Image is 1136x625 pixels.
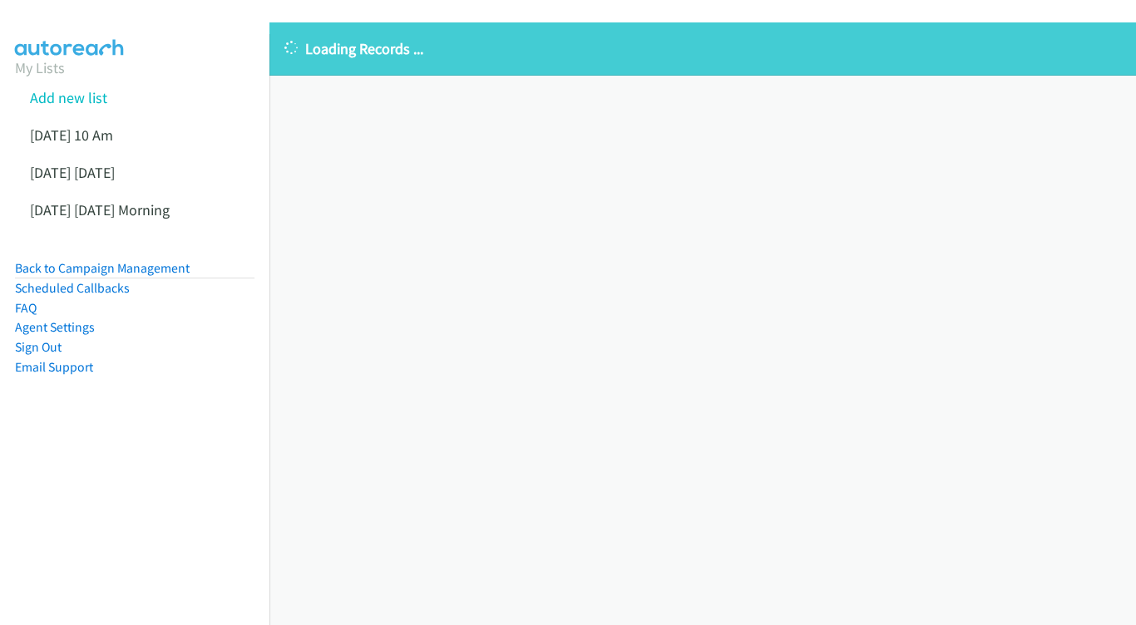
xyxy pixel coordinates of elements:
a: [DATE] 10 Am [30,125,113,145]
a: Agent Settings [15,319,95,335]
a: [DATE] [DATE] [30,163,115,182]
a: Scheduled Callbacks [15,280,130,296]
a: Back to Campaign Management [15,260,190,276]
a: Add new list [30,88,107,107]
a: Email Support [15,359,93,375]
p: Loading Records ... [284,37,1121,60]
a: [DATE] [DATE] Morning [30,200,170,219]
a: FAQ [15,300,37,316]
a: Sign Out [15,339,62,355]
a: My Lists [15,58,65,77]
